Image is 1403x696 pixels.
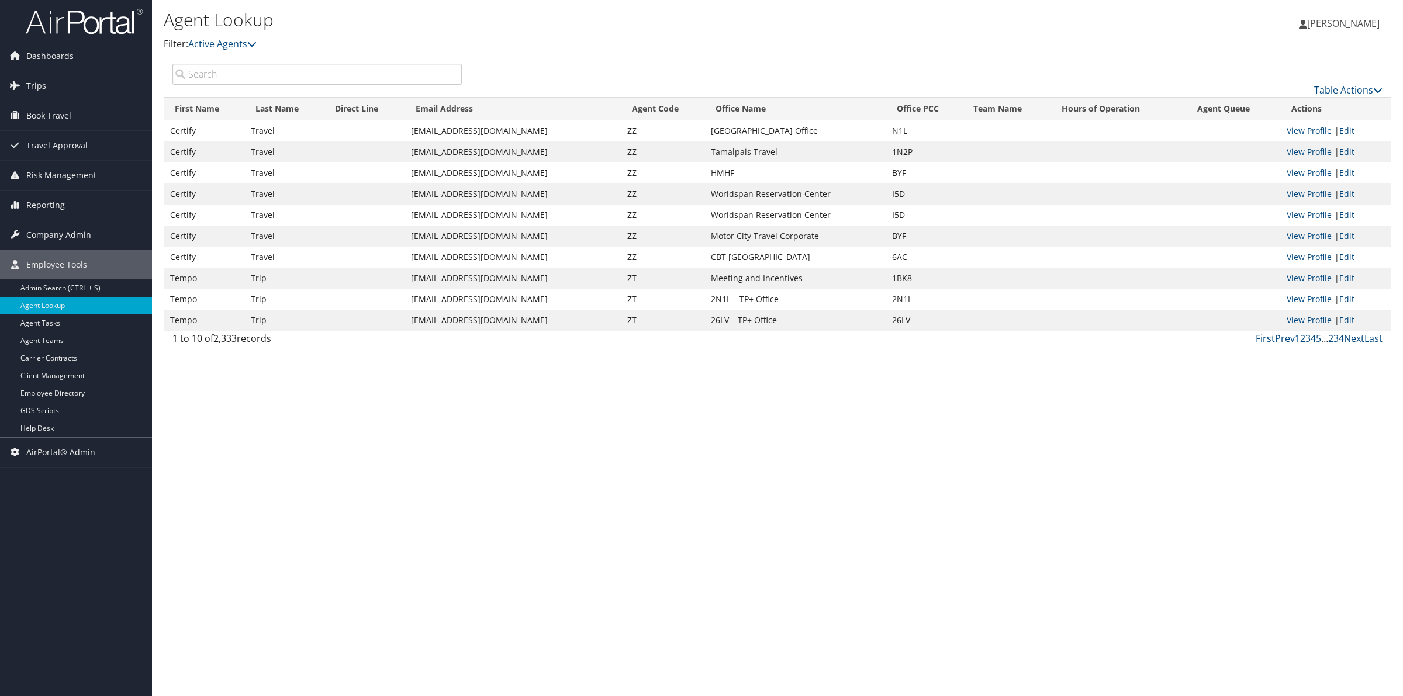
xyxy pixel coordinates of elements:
a: Last [1364,332,1383,345]
td: HMHF [705,162,886,183]
td: Worldspan Reservation Center [705,183,886,205]
td: | [1281,226,1391,247]
td: Certify [164,183,245,205]
td: 1BK8 [886,268,963,289]
td: [GEOGRAPHIC_DATA] Office [705,120,886,141]
span: Trips [26,71,46,101]
a: View Profile [1287,251,1332,262]
img: airportal-logo.png [26,8,143,35]
td: ZZ [621,226,705,247]
a: Edit [1339,272,1354,283]
a: Table Actions [1314,84,1383,96]
th: Actions [1281,98,1391,120]
td: [EMAIL_ADDRESS][DOMAIN_NAME] [405,205,621,226]
td: Travel [245,141,324,162]
span: [PERSON_NAME] [1307,17,1380,30]
td: Motor City Travel Corporate [705,226,886,247]
td: [EMAIL_ADDRESS][DOMAIN_NAME] [405,268,621,289]
a: Next [1344,332,1364,345]
th: Email Address: activate to sort column ascending [405,98,621,120]
span: Reporting [26,191,65,220]
td: Trip [245,268,324,289]
td: 2N1L – TP+ Office [705,289,886,310]
div: 1 to 10 of records [172,331,462,351]
td: ZT [621,268,705,289]
td: ZZ [621,162,705,183]
td: Certify [164,205,245,226]
h1: Agent Lookup [164,8,982,32]
td: BYF [886,162,963,183]
td: ZZ [621,120,705,141]
td: Tamalpais Travel [705,141,886,162]
td: Trip [245,289,324,310]
a: 234 [1328,332,1344,345]
td: | [1281,205,1391,226]
td: | [1281,183,1391,205]
td: ZT [621,289,705,310]
td: 26LV [886,310,963,331]
a: View Profile [1287,272,1332,283]
td: [EMAIL_ADDRESS][DOMAIN_NAME] [405,120,621,141]
td: I5D [886,183,963,205]
td: [EMAIL_ADDRESS][DOMAIN_NAME] [405,141,621,162]
a: Active Agents [188,37,257,50]
a: View Profile [1287,230,1332,241]
td: Travel [245,120,324,141]
a: View Profile [1287,188,1332,199]
span: 2,333 [213,332,237,345]
td: [EMAIL_ADDRESS][DOMAIN_NAME] [405,183,621,205]
a: Edit [1339,125,1354,136]
td: Tempo [164,310,245,331]
a: 1 [1295,332,1300,345]
a: Edit [1339,230,1354,241]
a: 5 [1316,332,1321,345]
td: Travel [245,183,324,205]
a: 3 [1305,332,1311,345]
td: ZT [621,310,705,331]
td: | [1281,310,1391,331]
th: Hours of Operation: activate to sort column ascending [1051,98,1187,120]
th: Last Name: activate to sort column ascending [245,98,324,120]
td: BYF [886,226,963,247]
td: Certify [164,226,245,247]
td: [EMAIL_ADDRESS][DOMAIN_NAME] [405,162,621,183]
a: Prev [1275,332,1295,345]
a: View Profile [1287,167,1332,178]
input: Search [172,64,462,85]
a: Edit [1339,146,1354,157]
td: Travel [245,205,324,226]
td: | [1281,268,1391,289]
span: Risk Management [26,161,96,190]
span: … [1321,332,1328,345]
th: Office Name: activate to sort column ascending [705,98,886,120]
td: [EMAIL_ADDRESS][DOMAIN_NAME] [405,226,621,247]
a: Edit [1339,314,1354,326]
span: Dashboards [26,41,74,71]
a: [PERSON_NAME] [1299,6,1391,41]
a: View Profile [1287,293,1332,304]
th: Agent Code: activate to sort column ascending [621,98,705,120]
td: Certify [164,141,245,162]
th: First Name: activate to sort column ascending [164,98,245,120]
span: Company Admin [26,220,91,250]
td: Certify [164,247,245,268]
a: Edit [1339,167,1354,178]
a: View Profile [1287,125,1332,136]
td: ZZ [621,205,705,226]
td: Meeting and Incentives [705,268,886,289]
a: Edit [1339,251,1354,262]
a: View Profile [1287,209,1332,220]
td: | [1281,247,1391,268]
td: ZZ [621,183,705,205]
span: Travel Approval [26,131,88,160]
th: Direct Line: activate to sort column ascending [324,98,405,120]
td: N1L [886,120,963,141]
p: Filter: [164,37,982,52]
a: 4 [1311,332,1316,345]
td: 6AC [886,247,963,268]
th: Agent Queue: activate to sort column ascending [1187,98,1281,120]
td: | [1281,289,1391,310]
td: 26LV – TP+ Office [705,310,886,331]
td: Certify [164,120,245,141]
th: Office PCC: activate to sort column ascending [886,98,963,120]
